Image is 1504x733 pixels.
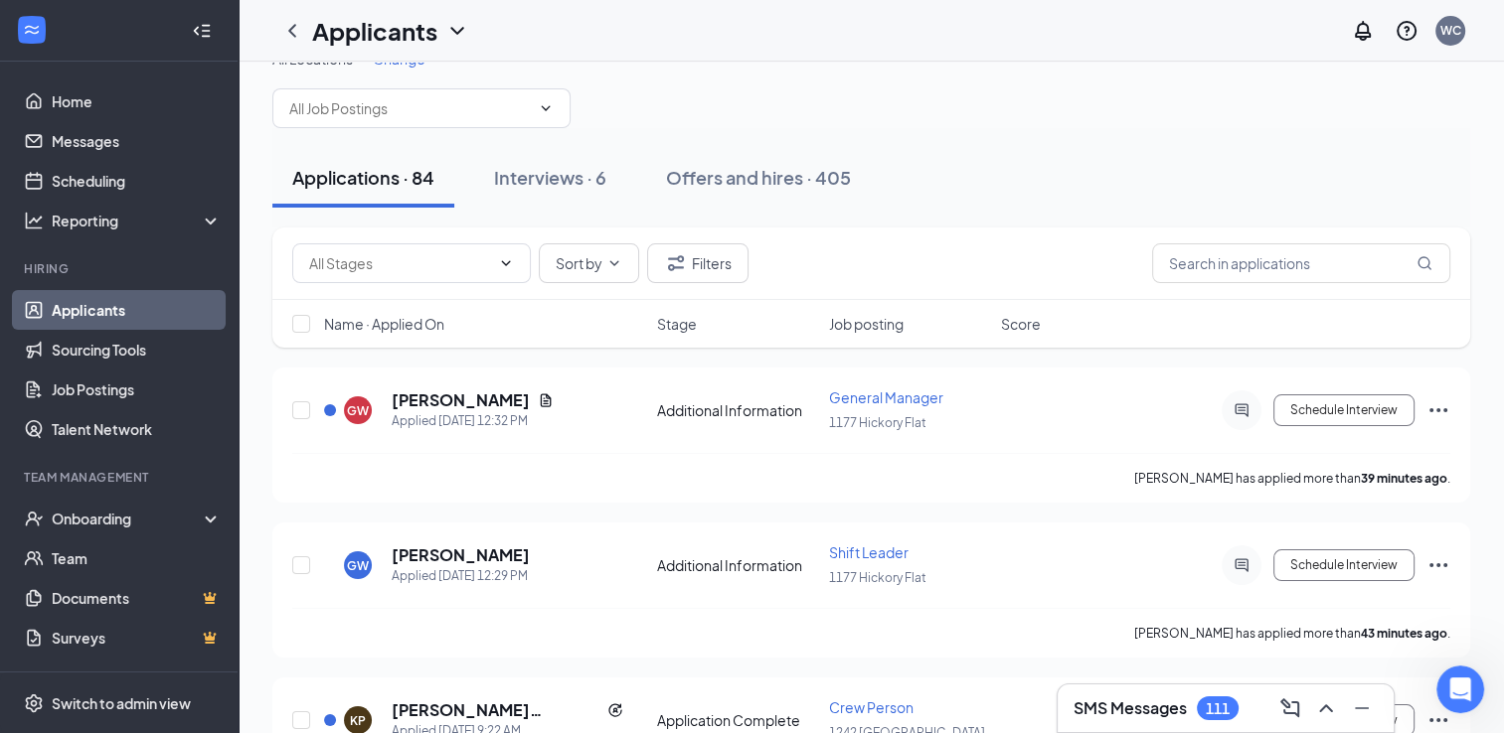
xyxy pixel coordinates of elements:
span: General Manager [829,388,943,406]
button: ComposeMessage [1274,692,1306,724]
div: Team Management [24,469,218,486]
button: Schedule Interview [1273,394,1415,426]
a: Team [52,538,222,578]
div: Additional Information [657,555,817,575]
svg: ChevronDown [498,255,514,271]
div: GW [347,402,369,419]
div: 111 [1206,700,1230,717]
button: Minimize [1346,692,1378,724]
div: Additional Information [657,400,817,420]
div: Applications · 84 [292,165,434,190]
button: Sort byChevronDown [539,243,639,283]
svg: Settings [24,693,44,713]
span: Shift Leader [829,543,909,561]
a: Talent Network [52,409,222,449]
p: [PERSON_NAME] has applied more than . [1134,470,1450,487]
span: Score [1001,314,1041,334]
div: Reporting [52,211,223,230]
input: All Job Postings [289,97,530,119]
h5: [PERSON_NAME] [392,389,530,411]
svg: WorkstreamLogo [22,20,42,40]
svg: Filter [664,251,688,275]
div: GW [347,557,369,574]
svg: Collapse [192,21,212,41]
svg: Analysis [24,211,44,230]
div: Hiring [24,260,218,277]
svg: Ellipses [1426,398,1450,422]
span: Sort by [556,256,602,270]
p: [PERSON_NAME] has applied more than . [1134,625,1450,642]
svg: ChevronDown [606,255,622,271]
span: Job posting [829,314,904,334]
div: Interviews · 6 [494,165,606,190]
svg: Ellipses [1426,708,1450,732]
svg: Notifications [1351,19,1375,43]
h5: [PERSON_NAME][DEMOGRAPHIC_DATA] [392,699,599,721]
div: WC [1440,22,1461,39]
div: Switch to admin view [52,693,191,713]
svg: Reapply [607,702,623,718]
h3: SMS Messages [1074,697,1187,719]
svg: ComposeMessage [1278,696,1302,720]
span: Stage [657,314,697,334]
button: Filter Filters [647,243,749,283]
svg: Document [538,392,554,408]
input: All Stages [309,252,490,274]
div: Offers and hires · 405 [666,165,851,190]
iframe: Intercom live chat [1436,665,1484,713]
h5: [PERSON_NAME] [392,544,530,566]
svg: ChevronDown [445,19,469,43]
div: Applied [DATE] 12:29 PM [392,566,530,586]
b: 39 minutes ago [1361,471,1447,486]
svg: Minimize [1350,696,1374,720]
h1: Applicants [312,14,437,48]
a: DocumentsCrown [52,578,222,618]
span: Crew Person [829,698,914,716]
a: Sourcing Tools [52,330,222,369]
div: Application Complete [657,710,817,730]
button: Schedule Interview [1273,549,1415,581]
svg: ActiveChat [1230,402,1253,418]
a: Scheduling [52,161,222,201]
svg: MagnifyingGlass [1417,255,1432,271]
a: Messages [52,121,222,161]
span: Name · Applied On [324,314,444,334]
button: ChevronUp [1310,692,1342,724]
svg: ActiveChat [1230,557,1253,573]
svg: UserCheck [24,509,44,528]
a: Job Postings [52,369,222,409]
b: 43 minutes ago [1361,626,1447,641]
svg: ChevronDown [538,100,554,116]
svg: QuestionInfo [1395,19,1419,43]
input: Search in applications [1152,243,1450,283]
div: KP [350,712,366,729]
svg: ChevronUp [1314,696,1338,720]
svg: ChevronLeft [280,19,304,43]
a: Home [52,81,222,121]
a: Applicants [52,290,222,330]
svg: Ellipses [1426,553,1450,577]
a: SurveysCrown [52,618,222,658]
span: 1177 Hickory Flat [829,415,926,430]
div: Applied [DATE] 12:32 PM [392,411,554,431]
span: 1177 Hickory Flat [829,570,926,585]
div: Onboarding [52,509,205,528]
